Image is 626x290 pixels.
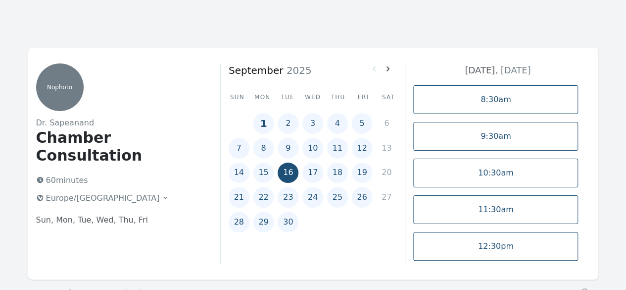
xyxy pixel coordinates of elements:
[327,138,348,159] button: 11
[278,212,298,232] button: 30
[413,232,578,261] a: 12:30pm
[413,122,578,151] a: 9:30am
[32,190,174,206] button: Europe/[GEOGRAPHIC_DATA]
[380,93,397,101] div: Sat
[327,187,348,208] button: 25
[229,138,249,159] button: 7
[32,173,204,188] p: 60 minutes
[229,64,284,76] strong: September
[329,93,346,101] div: Thu
[352,163,373,183] button: 19
[36,117,204,129] h2: Dr. Sapeanand
[253,212,274,232] button: 29
[229,93,246,101] div: Sun
[413,159,578,187] a: 10:30am
[254,93,271,101] div: Mon
[352,187,373,208] button: 26
[302,163,323,183] button: 17
[352,113,373,134] button: 5
[354,93,372,101] div: Fri
[278,187,298,208] button: 23
[278,163,298,183] button: 16
[229,187,249,208] button: 21
[278,138,298,159] button: 9
[302,187,323,208] button: 24
[279,93,296,101] div: Tue
[229,212,249,232] button: 28
[278,113,298,134] button: 2
[352,138,373,159] button: 12
[327,163,348,183] button: 18
[302,138,323,159] button: 10
[253,113,274,134] button: 1
[302,113,323,134] button: 3
[495,65,530,75] span: , [DATE]
[253,163,274,183] button: 15
[229,163,249,183] button: 14
[283,64,311,76] span: 2025
[253,138,274,159] button: 8
[36,214,204,226] p: Sun, Mon, Tue, Wed, Thu, Fri
[376,187,397,208] button: 27
[304,93,322,101] div: Wed
[376,163,397,183] button: 20
[413,85,578,114] a: 8:30am
[376,138,397,159] button: 13
[253,187,274,208] button: 22
[465,65,495,75] strong: [DATE]
[327,113,348,134] button: 4
[376,113,397,134] button: 6
[36,83,84,91] p: No photo
[413,195,578,224] a: 11:30am
[36,129,204,165] h1: Chamber Consultation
